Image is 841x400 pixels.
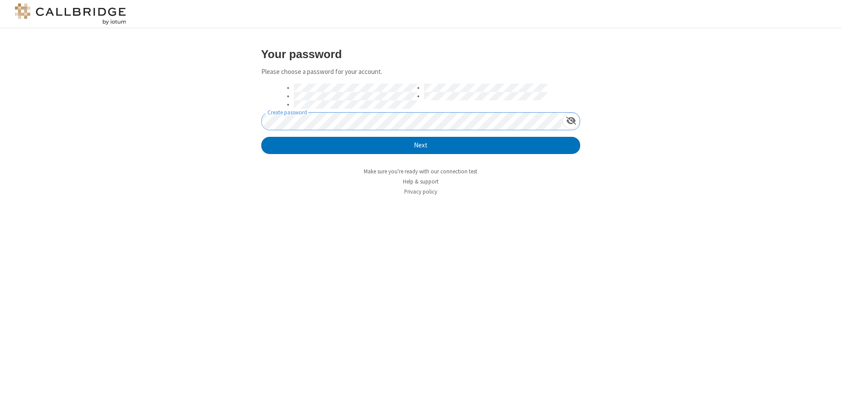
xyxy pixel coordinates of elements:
div: Show password [563,113,580,129]
input: Create password [262,113,563,130]
img: logo@2x.png [13,4,128,25]
a: Privacy policy [404,188,437,195]
button: Next [261,137,580,154]
a: Help & support [403,178,439,185]
h3: Your password [261,48,580,60]
a: Make sure you're ready with our connection test [364,168,477,175]
p: Please choose a password for your account. [261,67,580,77]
